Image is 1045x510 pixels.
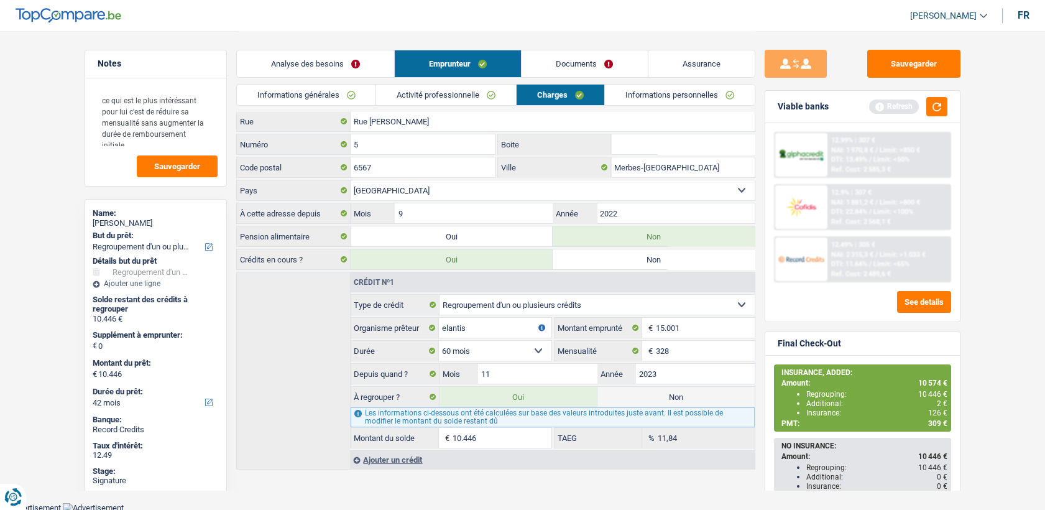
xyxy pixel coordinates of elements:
span: Limit: >1.033 € [880,251,926,259]
label: Année [553,203,597,223]
div: Ref. Cost: 2 489,6 € [831,270,891,278]
div: Final Check-Out [778,338,841,349]
div: Ajouter un crédit [350,450,754,469]
div: Amount: [781,379,947,387]
label: À cette adresse depuis [237,203,351,223]
label: Montant emprunté [555,318,643,338]
div: Name: [93,208,219,218]
button: Sauvegarder [137,155,218,177]
h5: Notes [98,58,214,69]
span: 0 € [937,473,947,481]
label: Montant du prêt: [93,358,216,368]
button: Sauvegarder [867,50,960,78]
div: 12.99% | 307 € [831,136,875,144]
label: Montant du solde [351,428,439,448]
a: Charges [517,85,604,105]
span: € [642,318,656,338]
span: / [875,198,878,206]
a: Documents [522,50,647,77]
a: [PERSON_NAME] [900,6,987,26]
label: Crédits en cours ? [237,249,351,269]
span: € [439,428,453,448]
span: 0 € [937,482,947,491]
span: / [869,208,872,216]
a: Informations générales [237,85,376,105]
div: 12.9% | 307 € [831,188,872,197]
div: INSURANCE, ADDED: [781,368,947,377]
label: Numéro [237,134,351,154]
div: Insurance: [806,482,947,491]
input: AAAA [636,364,755,384]
img: Cofidis [778,195,824,218]
span: Limit: <50% [873,155,909,164]
label: Ville [498,157,611,177]
span: DTI: 22.84% [831,208,867,216]
label: Mensualité [555,341,643,361]
span: / [869,260,872,268]
label: Non [597,387,755,407]
div: PMT: [781,419,947,428]
span: € [642,341,656,361]
input: MM [395,203,552,223]
div: fr [1018,9,1029,21]
span: NAI: 1 970,8 € [831,146,873,154]
span: Limit: <100% [873,208,913,216]
div: Refresh [869,100,919,113]
div: Les informations ci-dessous ont été calculées sur base des valeurs introduites juste avant. Il es... [351,407,754,427]
a: Emprunteur [395,50,521,77]
div: 12.49 [93,450,219,460]
div: Viable banks [778,101,829,112]
button: See details [897,291,951,313]
label: Oui [351,226,553,246]
label: Code postal [237,157,351,177]
span: 10 446 € [918,463,947,472]
span: 309 € [928,419,947,428]
span: DTI: 11.64% [831,260,867,268]
span: Limit: >800 € [880,198,920,206]
label: Rue [237,111,351,131]
span: 10 446 € [918,452,947,461]
div: NO INSURANCE: [781,442,947,450]
span: NAI: 1 881,2 € [831,198,873,206]
div: Regrouping: [806,390,947,399]
label: Non [553,226,755,246]
img: AlphaCredit [778,148,824,162]
div: Stage: [93,466,219,476]
span: 2 € [937,399,947,408]
a: Analyse des besoins [237,50,394,77]
span: 10 446 € [918,390,947,399]
label: Mois [440,364,478,384]
input: MM [478,364,597,384]
span: € [93,341,97,351]
span: % [642,428,658,448]
a: Activité professionnelle [376,85,516,105]
span: / [875,251,878,259]
label: Année [597,364,636,384]
div: Regrouping: [806,463,947,472]
img: Record Credits [778,248,824,271]
label: Oui [440,387,597,407]
span: NAI: 2 315,3 € [831,251,873,259]
label: Supplément à emprunter: [93,330,216,340]
div: Signature [93,476,219,486]
label: Mois [351,203,395,223]
div: Additional: [806,473,947,481]
label: Durée [351,341,439,361]
span: 10 574 € [918,379,947,387]
label: But du prêt: [93,231,216,241]
span: / [869,155,872,164]
span: € [93,369,97,379]
label: À regrouper ? [351,387,440,407]
span: [PERSON_NAME] [910,11,977,21]
span: 126 € [928,409,947,417]
label: Oui [351,249,553,269]
div: Record Credits [93,425,219,435]
label: Boite [498,134,611,154]
div: Ajouter une ligne [93,279,219,288]
span: / [875,146,878,154]
div: Crédit nº1 [351,279,397,286]
div: Ref. Cost: 2 568,1 € [831,218,891,226]
div: 10.446 € [93,314,219,324]
div: Taux d'intérêt: [93,441,219,451]
span: Limit: >850 € [880,146,920,154]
